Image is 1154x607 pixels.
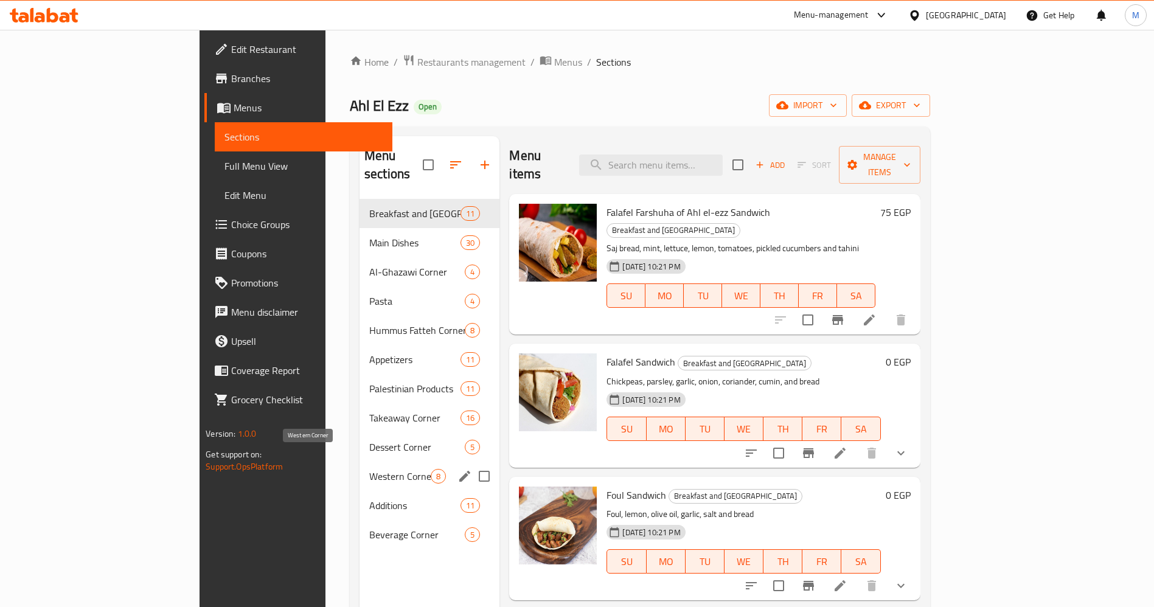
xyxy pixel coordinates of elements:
button: TU [686,417,725,441]
span: import [779,98,837,113]
div: Breakfast and Sandwich Corner [369,206,461,221]
a: Edit Restaurant [204,35,392,64]
span: Upsell [231,334,383,349]
button: Branch-specific-item [794,439,823,468]
span: 30 [461,237,479,249]
span: Sections [224,130,383,144]
span: 8 [465,325,479,336]
span: Sections [596,55,631,69]
span: Breakfast and [GEOGRAPHIC_DATA] [678,356,811,370]
span: Edit Restaurant [231,42,383,57]
button: Manage items [839,146,920,184]
span: 5 [465,529,479,541]
a: Grocery Checklist [204,385,392,414]
div: Additions [369,498,461,513]
button: FR [799,283,837,308]
span: Foul Sandwich [607,486,666,504]
li: / [587,55,591,69]
img: Falafel Sandwich [519,353,597,431]
a: Promotions [204,268,392,297]
span: 11 [461,383,479,395]
span: Takeaway Corner [369,411,461,425]
div: Open [414,100,442,114]
a: Upsell [204,327,392,356]
p: Chickpeas, parsley, garlic, onion, coriander, cumin, and bread [607,374,880,389]
div: Breakfast and Sandwich Corner [607,223,740,238]
span: WE [727,287,756,305]
div: items [465,265,480,279]
span: Choice Groups [231,217,383,232]
button: delete [857,571,886,600]
div: Appetizers [369,352,461,367]
a: Menu disclaimer [204,297,392,327]
svg: Show Choices [894,578,908,593]
button: SU [607,549,646,574]
span: Beverage Corner [369,527,465,542]
img: Foul Sandwich [519,487,597,564]
span: 8 [431,471,445,482]
span: 11 [461,208,479,220]
svg: Show Choices [894,446,908,460]
div: Main Dishes30 [360,228,499,257]
img: Falafel Farshuha of Ahl el-ezz Sandwich [519,204,597,282]
h2: Menu sections [364,147,423,183]
span: TU [690,553,720,571]
div: Additions11 [360,491,499,520]
span: Breakfast and [GEOGRAPHIC_DATA] [369,206,461,221]
span: Coverage Report [231,363,383,378]
a: Edit Menu [215,181,392,210]
span: FR [807,553,836,571]
div: items [465,527,480,542]
div: items [431,469,446,484]
span: Menus [234,100,383,115]
h6: 0 EGP [886,487,911,504]
button: TU [686,549,725,574]
span: Dessert Corner [369,440,465,454]
div: Western Corner8edit [360,462,499,491]
span: MO [652,420,681,438]
span: Select to update [795,307,821,333]
div: Breakfast and Sandwich Corner [678,356,812,370]
span: MO [650,287,679,305]
div: items [465,323,480,338]
a: Support.OpsPlatform [206,459,283,474]
span: Al-Ghazawi Corner [369,265,465,279]
span: 5 [465,442,479,453]
button: delete [857,439,886,468]
span: Breakfast and [GEOGRAPHIC_DATA] [669,489,802,503]
span: Main Dishes [369,235,461,250]
div: Menu-management [794,8,869,23]
p: Saj bread, mint, lettuce, lemon, tomatoes, pickled cucumbers and tahini [607,241,875,256]
button: SA [837,283,875,308]
span: Select section first [790,156,839,175]
button: SA [841,549,880,574]
button: WE [725,417,763,441]
p: Foul, lemon, olive oil, garlic, salt and bread [607,507,880,522]
button: sort-choices [737,439,766,468]
span: Select all sections [415,152,441,178]
span: Promotions [231,276,383,290]
button: Add section [470,150,499,179]
a: Sections [215,122,392,151]
button: Branch-specific-item [823,305,852,335]
span: Select to update [766,440,791,466]
span: 11 [461,500,479,512]
div: Hummus Fatteh Corner8 [360,316,499,345]
button: TU [684,283,722,308]
button: TH [763,549,802,574]
span: export [861,98,920,113]
button: SU [607,417,646,441]
span: WE [729,420,759,438]
span: TU [689,287,717,305]
button: sort-choices [737,571,766,600]
a: Full Menu View [215,151,392,181]
button: SU [607,283,645,308]
span: Palestinian Products [369,381,461,396]
div: Pasta [369,294,465,308]
button: WE [722,283,760,308]
button: SA [841,417,880,441]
